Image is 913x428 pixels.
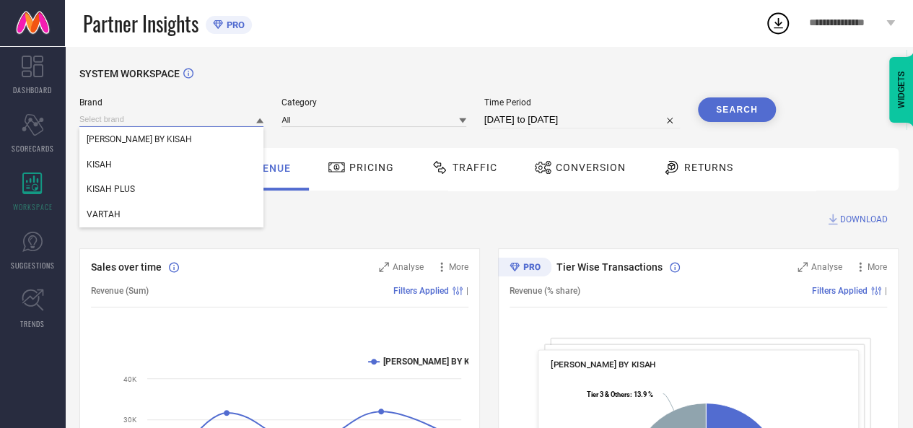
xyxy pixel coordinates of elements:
[123,375,137,383] text: 40K
[684,162,733,173] span: Returns
[556,162,626,173] span: Conversion
[11,260,55,271] span: SUGGESTIONS
[281,97,466,108] span: Category
[484,111,680,128] input: Select time period
[498,258,551,279] div: Premium
[12,143,54,154] span: SCORECARDS
[698,97,776,122] button: Search
[556,261,663,273] span: Tier Wise Transactions
[484,97,680,108] span: Time Period
[87,134,192,144] span: [PERSON_NAME] BY KISAH
[587,390,653,398] text: : 13.9 %
[91,261,162,273] span: Sales over time
[79,68,180,79] span: SYSTEM WORKSPACE
[379,262,389,272] svg: Zoom
[87,160,112,170] span: KISAH
[79,97,263,108] span: Brand
[453,162,497,173] span: Traffic
[13,84,52,95] span: DASHBOARD
[840,212,888,227] span: DOWNLOAD
[393,286,449,296] span: Filters Applied
[551,359,655,370] span: [PERSON_NAME] BY KISAH
[79,127,263,152] div: AMODH BY KISAH
[242,162,291,174] span: Revenue
[123,416,137,424] text: 30K
[383,357,489,367] text: [PERSON_NAME] BY KISAH
[79,177,263,201] div: KISAH PLUS
[87,184,135,194] span: KISAH PLUS
[223,19,245,30] span: PRO
[20,318,45,329] span: TRENDS
[510,286,580,296] span: Revenue (% share)
[868,262,887,272] span: More
[349,162,394,173] span: Pricing
[393,262,424,272] span: Analyse
[765,10,791,36] div: Open download list
[812,286,868,296] span: Filters Applied
[587,390,630,398] tspan: Tier 3 & Others
[449,262,468,272] span: More
[83,9,198,38] span: Partner Insights
[79,202,263,227] div: VARTAH
[79,152,263,177] div: KISAH
[87,209,121,219] span: VARTAH
[811,262,842,272] span: Analyse
[79,112,263,127] input: Select brand
[798,262,808,272] svg: Zoom
[466,286,468,296] span: |
[885,286,887,296] span: |
[13,201,53,212] span: WORKSPACE
[91,286,149,296] span: Revenue (Sum)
